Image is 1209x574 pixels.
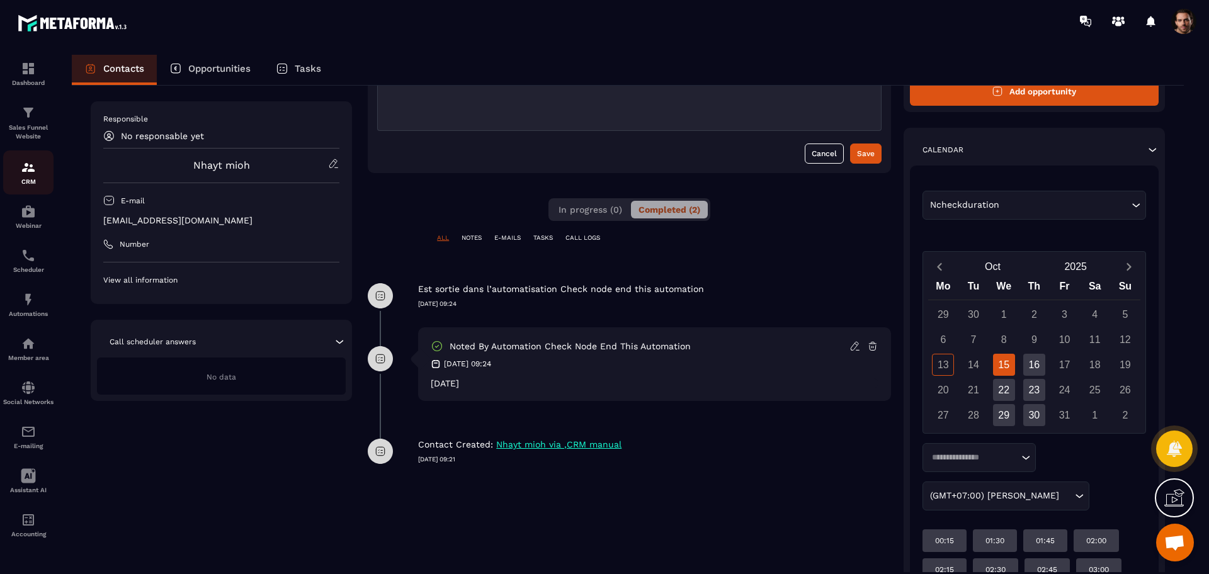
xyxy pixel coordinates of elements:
[850,143,882,164] button: Save
[103,215,339,227] p: [EMAIL_ADDRESS][DOMAIN_NAME]
[3,222,54,229] p: Webinar
[928,489,1062,503] span: (GMT+07:00) [PERSON_NAME]
[21,424,36,439] img: email
[295,63,321,74] p: Tasks
[985,536,1004,546] p: 01:30
[3,503,54,547] a: accountantaccountantAccounting
[963,303,985,325] div: 30
[932,404,954,426] div: 27
[932,329,954,351] div: 6
[1053,354,1076,376] div: 17
[103,114,339,124] p: Responsible
[928,198,1002,212] span: Ncheckduration
[993,354,1015,376] div: 15
[1084,354,1106,376] div: 18
[1036,536,1055,546] p: 01:45
[3,371,54,415] a: social-networksocial-networkSocial Networks
[1080,278,1110,300] div: Sa
[1114,404,1136,426] div: 2
[533,234,553,242] p: TASKS
[3,239,54,283] a: schedulerschedulerScheduler
[928,278,958,300] div: Mo
[857,147,875,160] div: Save
[418,283,704,295] p: Est sortie dans l’automatisation Check node end this automation
[18,11,131,35] img: logo
[3,123,54,141] p: Sales Funnel Website
[188,63,251,74] p: Opportunities
[922,145,963,155] p: Calendar
[1023,379,1045,401] div: 23
[21,204,36,219] img: automations
[928,258,951,275] button: Previous month
[496,439,622,451] p: Nhayt mioh via ,CRM manual
[551,201,630,218] button: In progress (0)
[3,310,54,317] p: Automations
[1023,404,1045,426] div: 30
[993,379,1015,401] div: 22
[1023,354,1045,376] div: 16
[21,380,36,395] img: social-network
[1049,278,1079,300] div: Fr
[951,256,1035,278] button: Open months overlay
[207,373,236,381] span: No data
[928,303,1140,426] div: Calendar days
[21,336,36,351] img: automations
[963,404,985,426] div: 28
[263,55,334,85] a: Tasks
[1084,404,1106,426] div: 1
[1023,329,1045,351] div: 9
[3,459,54,503] a: Assistant AI
[3,354,54,361] p: Member area
[922,481,1089,510] div: Search for option
[3,194,54,239] a: automationsautomationsWebinar
[193,159,250,171] a: Nhayt mioh
[3,96,54,150] a: formationformationSales Funnel Website
[1117,258,1140,275] button: Next month
[1019,278,1049,300] div: Th
[963,329,985,351] div: 7
[103,275,339,285] p: View all information
[639,205,700,215] span: Completed (2)
[494,234,521,242] p: E-MAILS
[103,63,144,74] p: Contacts
[922,191,1146,220] div: Search for option
[958,278,989,300] div: Tu
[3,398,54,405] p: Social Networks
[3,327,54,371] a: automationsautomationsMember area
[963,379,985,401] div: 21
[1084,379,1106,401] div: 25
[120,239,149,249] p: Number
[3,52,54,96] a: formationformationDashboard
[1156,524,1194,561] div: Mở cuộc trò chuyện
[3,487,54,493] p: Assistant AI
[418,300,891,308] p: [DATE] 09:24
[565,234,600,242] p: CALL LOGS
[1034,256,1117,278] button: Open years overlay
[3,178,54,185] p: CRM
[444,359,491,369] p: [DATE] 09:24
[3,79,54,86] p: Dashboard
[935,536,954,546] p: 00:15
[3,150,54,194] a: formationformationCRM
[1053,329,1076,351] div: 10
[1053,404,1076,426] div: 31
[21,105,36,120] img: formation
[437,234,449,242] p: ALL
[72,55,157,85] a: Contacts
[1114,303,1136,325] div: 5
[1062,489,1072,503] input: Search for option
[993,329,1015,351] div: 8
[1023,303,1045,325] div: 2
[1114,379,1136,401] div: 26
[963,354,985,376] div: 14
[910,77,1159,106] button: Add opportunity
[1053,379,1076,401] div: 24
[110,337,196,347] p: Call scheduler answers
[993,404,1015,426] div: 29
[932,354,954,376] div: 13
[21,292,36,307] img: automations
[418,439,493,451] p: Contact Created:
[21,248,36,263] img: scheduler
[21,512,36,527] img: accountant
[3,283,54,327] a: automationsautomationsAutomations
